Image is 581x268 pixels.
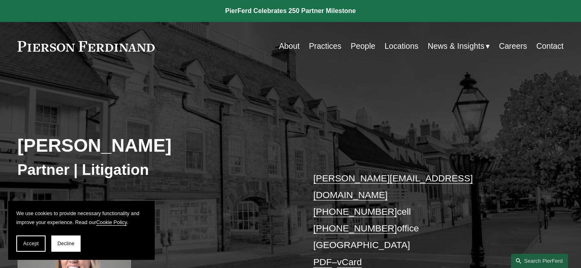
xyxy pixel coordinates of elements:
a: folder dropdown [428,38,489,54]
span: News & Insights [428,39,484,53]
a: Search this site [511,254,568,268]
span: Decline [57,241,75,246]
a: People [351,38,375,54]
a: Contact [536,38,563,54]
a: Locations [385,38,419,54]
a: [PERSON_NAME][EMAIL_ADDRESS][DOMAIN_NAME] [313,173,473,200]
a: Practices [309,38,342,54]
a: About [279,38,300,54]
a: PDF [313,257,332,267]
h3: Partner | Litigation [18,161,291,179]
a: Cookie Policy [96,220,127,225]
a: vCard [337,257,362,267]
h2: [PERSON_NAME] [18,135,291,157]
a: [PHONE_NUMBER] [313,206,397,217]
span: Accept [23,241,39,246]
section: Cookie banner [8,201,155,260]
a: Careers [499,38,527,54]
button: Decline [51,235,81,252]
a: [PHONE_NUMBER] [313,223,397,233]
p: We use cookies to provide necessary functionality and improve your experience. Read our . [16,209,147,227]
button: Accept [16,235,46,252]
